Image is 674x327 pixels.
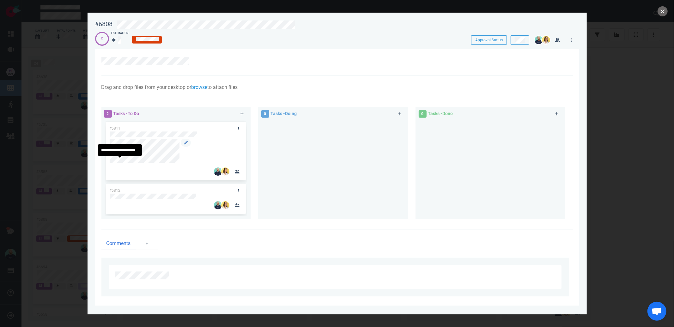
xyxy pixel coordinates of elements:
[101,84,191,90] span: Drag and drop files from your desktop or
[261,110,269,118] span: 0
[271,111,297,116] span: Tasks - Doing
[419,110,427,118] span: 0
[104,110,112,118] span: 2
[221,167,229,176] img: 26
[542,36,550,44] img: 26
[214,167,222,176] img: 26
[658,6,668,16] button: close
[109,126,120,131] span: #6811
[101,36,103,41] div: 2
[221,201,229,209] img: 26
[428,111,453,116] span: Tasks - Done
[191,84,208,90] a: browse
[95,20,113,28] div: #6808
[214,201,222,209] img: 26
[109,188,120,193] span: #6812
[647,302,666,321] div: Ouvrir le chat
[113,111,139,116] span: Tasks - To Do
[208,84,238,90] span: to attach files
[535,36,543,44] img: 26
[471,35,507,45] button: Approval Status
[112,31,129,36] div: Estimation
[106,240,131,247] span: Comments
